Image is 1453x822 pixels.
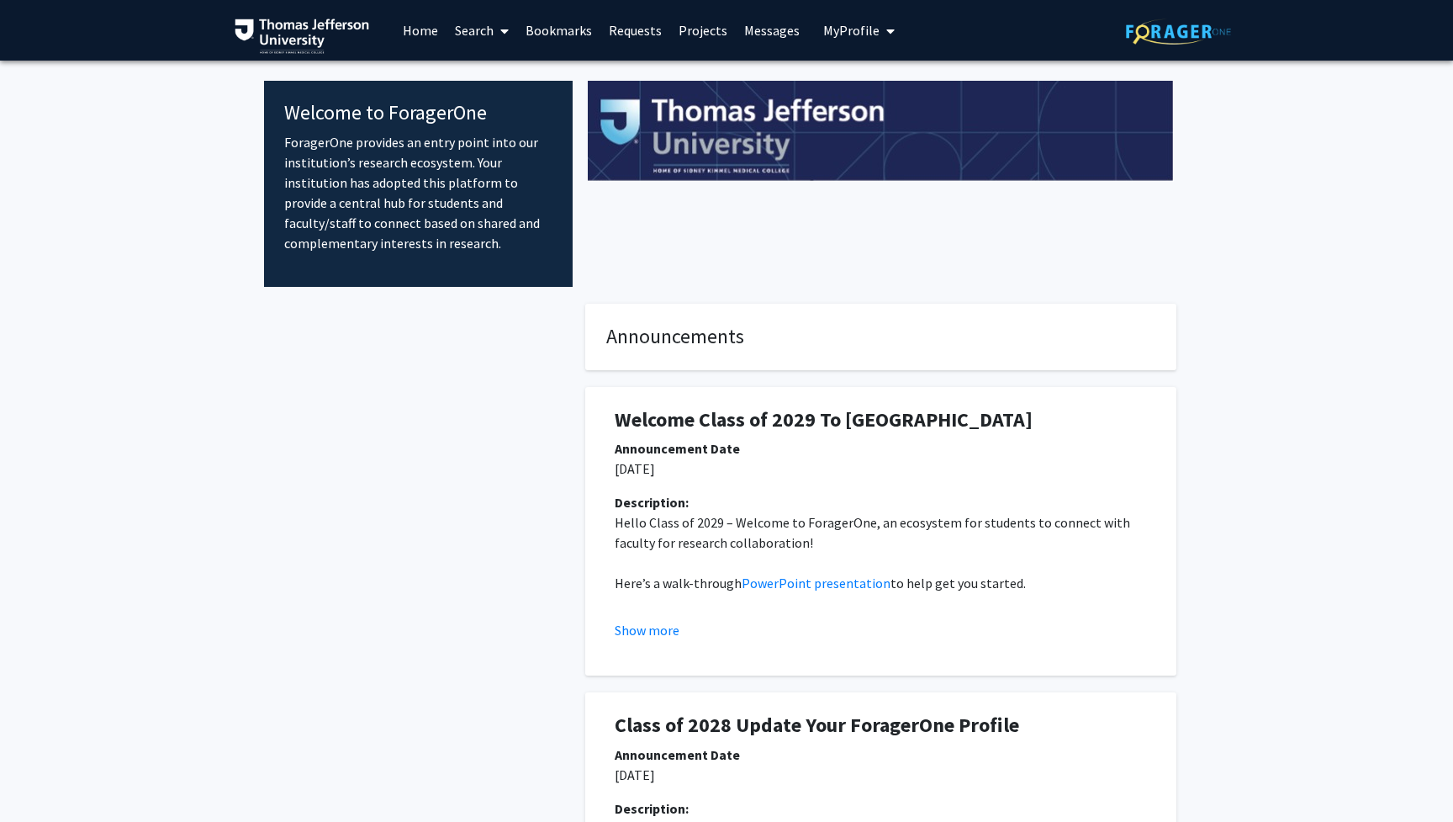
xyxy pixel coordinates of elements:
span: My Profile [823,22,880,39]
div: Announcement Date [615,438,1147,459]
p: Here’s a walk-through to help get you started. [615,573,1147,593]
p: [DATE] [615,459,1147,479]
a: Home [394,1,446,60]
img: Cover Image [588,81,1174,182]
a: Bookmarks [517,1,600,60]
div: Announcement Date [615,745,1147,765]
p: ForagerOne provides an entry point into our institution’s research ecosystem. Your institution ha... [284,132,552,253]
button: Show more [615,620,679,640]
iframe: Chat [13,746,71,809]
a: Projects [670,1,736,60]
div: Description: [615,798,1147,819]
img: ForagerOne Logo [1126,19,1231,45]
p: [DATE] [615,765,1147,785]
a: Messages [736,1,808,60]
a: PowerPoint presentation [742,575,890,591]
a: Search [446,1,517,60]
h4: Welcome to ForagerOne [284,101,552,125]
h1: Class of 2028 Update Your ForagerOne Profile [615,713,1147,738]
p: Hello Class of 2029 – Welcome to ForagerOne, an ecosystem for students to connect with faculty fo... [615,512,1147,553]
h1: Welcome Class of 2029 To [GEOGRAPHIC_DATA] [615,408,1147,432]
div: Description: [615,492,1147,512]
h4: Announcements [606,325,1155,349]
img: Thomas Jefferson University Logo [235,19,369,54]
a: Requests [600,1,670,60]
